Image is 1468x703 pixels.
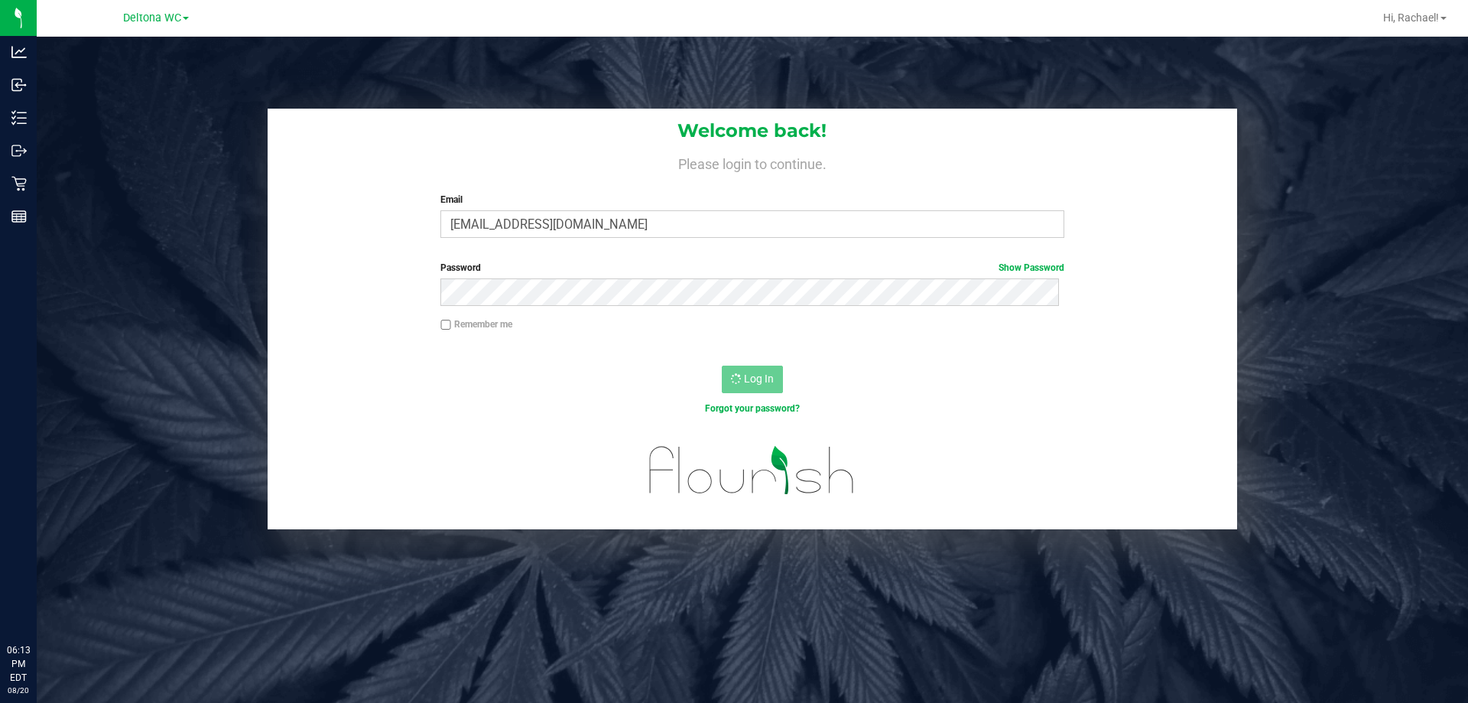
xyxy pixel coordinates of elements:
[11,143,27,158] inline-svg: Outbound
[11,209,27,224] inline-svg: Reports
[440,317,512,331] label: Remember me
[11,44,27,60] inline-svg: Analytics
[722,366,783,393] button: Log In
[11,110,27,125] inline-svg: Inventory
[440,262,481,273] span: Password
[440,193,1064,207] label: Email
[1383,11,1439,24] span: Hi, Rachael!
[123,11,181,24] span: Deltona WC
[11,176,27,191] inline-svg: Retail
[999,262,1064,273] a: Show Password
[268,121,1237,141] h1: Welcome back!
[440,320,451,330] input: Remember me
[7,643,30,685] p: 06:13 PM EDT
[631,431,873,509] img: flourish_logo.svg
[268,153,1237,171] h4: Please login to continue.
[7,685,30,696] p: 08/20
[11,77,27,93] inline-svg: Inbound
[705,403,800,414] a: Forgot your password?
[744,373,774,385] span: Log In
